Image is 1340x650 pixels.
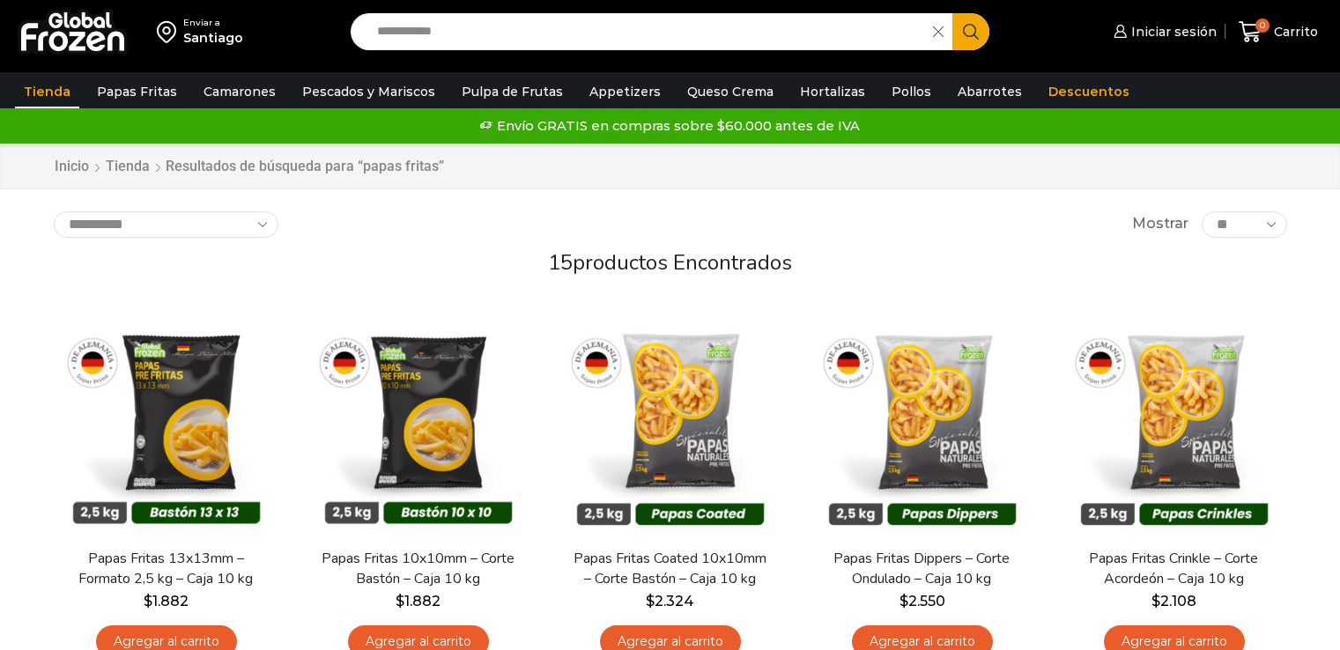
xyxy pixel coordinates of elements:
a: Abarrotes [949,75,1031,108]
a: Pulpa de Frutas [453,75,572,108]
a: Papas Fritas Coated 10x10mm – Corte Bastón – Caja 10 kg [568,549,771,589]
a: Pollos [883,75,940,108]
nav: Breadcrumb [54,157,444,177]
bdi: 2.108 [1151,593,1196,609]
span: Mostrar [1132,214,1188,234]
h1: Resultados de búsqueda para “papas fritas” [166,158,444,174]
a: Hortalizas [791,75,874,108]
span: productos encontrados [573,248,792,277]
a: Papas Fritas [88,75,186,108]
a: Inicio [54,157,90,177]
a: 0 Carrito [1234,11,1322,53]
bdi: 1.882 [396,593,440,609]
img: address-field-icon.svg [157,17,183,47]
span: 15 [548,248,573,277]
a: Camarones [195,75,285,108]
select: Pedido de la tienda [54,211,278,238]
a: Appetizers [581,75,670,108]
span: Iniciar sesión [1127,23,1217,41]
a: Papas Fritas 10x10mm – Corte Bastón – Caja 10 kg [316,549,519,589]
div: Enviar a [183,17,243,29]
a: Descuentos [1040,75,1138,108]
span: $ [1151,593,1160,609]
bdi: 2.550 [900,593,945,609]
span: 0 [1255,18,1270,33]
a: Queso Crema [678,75,782,108]
a: Papas Fritas Dippers – Corte Ondulado – Caja 10 kg [820,549,1023,589]
a: Tienda [105,157,151,177]
bdi: 2.324 [646,593,694,609]
button: Search button [952,13,989,50]
a: Tienda [15,75,79,108]
span: Carrito [1270,23,1318,41]
div: Santiago [183,29,243,47]
a: Papas Fritas 13x13mm – Formato 2,5 kg – Caja 10 kg [64,549,267,589]
a: Iniciar sesión [1109,14,1217,49]
bdi: 1.882 [144,593,189,609]
a: Pescados y Mariscos [293,75,444,108]
a: Papas Fritas Crinkle – Corte Acordeón – Caja 10 kg [1072,549,1275,589]
span: $ [144,593,152,609]
span: $ [646,593,655,609]
span: $ [396,593,404,609]
span: $ [900,593,908,609]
